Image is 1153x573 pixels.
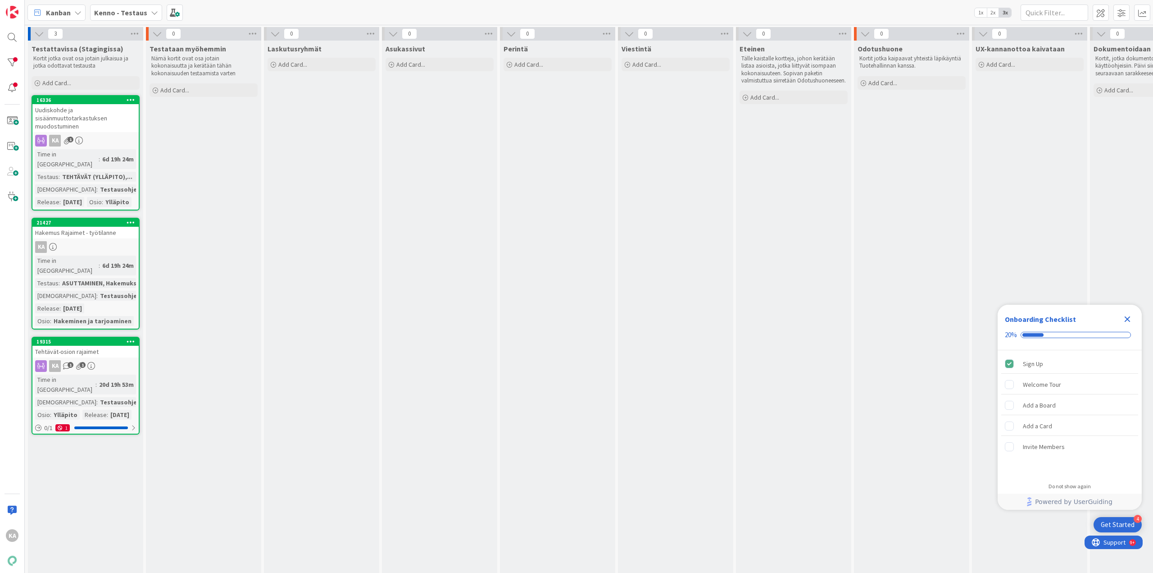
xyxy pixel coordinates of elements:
[520,28,535,39] span: 0
[60,172,135,182] div: TEHTÄVÄT (YLLÄPITO),...
[82,410,107,420] div: Release
[278,60,307,69] span: Add Card...
[1134,515,1142,523] div: 4
[68,362,73,368] span: 1
[98,397,151,407] div: Testausohjeet...
[150,44,226,53] span: Testataan myöhemmin
[1002,494,1137,510] a: Powered by UserGuiding
[1005,331,1017,339] div: 20%
[102,197,103,207] span: :
[402,28,417,39] span: 0
[35,397,96,407] div: [DEMOGRAPHIC_DATA]
[1001,375,1138,394] div: Welcome Tour is incomplete.
[6,555,18,567] img: avatar
[99,154,100,164] span: :
[998,305,1142,510] div: Checklist Container
[986,60,1015,69] span: Add Card...
[32,241,139,253] div: KA
[100,154,136,164] div: 6d 19h 24m
[35,278,59,288] div: Testaus
[48,28,63,39] span: 3
[32,135,139,147] div: KA
[61,303,84,313] div: [DATE]
[1001,395,1138,415] div: Add a Board is incomplete.
[859,55,964,70] p: Kortit jotka kaipaavat yhteistä läpikäyntiä Tuotehallinnan kanssa.
[35,172,59,182] div: Testaus
[1035,496,1112,507] span: Powered by UserGuiding
[6,529,18,542] div: KA
[35,303,59,313] div: Release
[1005,331,1135,339] div: Checklist progress: 20%
[50,316,51,326] span: :
[1023,379,1061,390] div: Welcome Tour
[874,28,889,39] span: 0
[96,184,98,194] span: :
[32,346,139,358] div: Tehtävät-osion rajaimet
[55,424,70,431] div: 1
[35,410,50,420] div: Osio
[59,197,61,207] span: :
[97,380,136,390] div: 20d 19h 53m
[740,44,765,53] span: Eteinen
[49,360,61,372] div: KA
[32,95,140,211] a: 16336Uudiskohde ja sisäänmuuttotarkastuksen muodostuminenKATime in [GEOGRAPHIC_DATA]:6d 19h 24mTe...
[32,218,140,330] a: 21427Hakemus Rajaimet - työtilanneKATime in [GEOGRAPHIC_DATA]:6d 19h 24mTestaus:ASUTTAMINEN, Hake...
[36,220,139,226] div: 21427
[61,197,84,207] div: [DATE]
[46,7,71,18] span: Kanban
[1005,314,1076,325] div: Onboarding Checklist
[51,410,80,420] div: Ylläpito
[32,338,139,358] div: 19315Tehtävät-osion rajaimet
[166,28,181,39] span: 0
[396,60,425,69] span: Add Card...
[33,55,138,70] p: Kortit jotka ovat osa jotain julkaisua ja jotka odottavat testausta
[868,79,897,87] span: Add Card...
[1049,483,1091,490] div: Do not show again
[1023,400,1056,411] div: Add a Board
[68,137,73,142] span: 1
[96,291,98,301] span: :
[36,339,139,345] div: 19315
[60,278,145,288] div: ASUTTAMINEN, Hakemukset
[32,96,139,104] div: 16336
[1023,441,1065,452] div: Invite Members
[42,79,71,87] span: Add Card...
[107,410,108,420] span: :
[1023,358,1043,369] div: Sign Up
[35,316,50,326] div: Osio
[741,55,846,84] p: Tälle kaistalle kortteja, johon kerätään listaa asioista, jotka liittyvät isompaan kokonaisuuteen...
[32,338,139,346] div: 19315
[1120,312,1135,326] div: Close Checklist
[858,44,903,53] span: Odotushuone
[975,8,987,17] span: 1x
[59,172,60,182] span: :
[992,28,1007,39] span: 0
[98,184,151,194] div: Testausohjeet...
[35,256,99,275] div: Time in [GEOGRAPHIC_DATA]
[32,360,139,372] div: KA
[35,184,96,194] div: [DEMOGRAPHIC_DATA]
[32,44,123,53] span: Testattavissa (Stagingissa)
[35,291,96,301] div: [DEMOGRAPHIC_DATA]
[987,8,999,17] span: 2x
[108,410,132,420] div: [DATE]
[95,380,97,390] span: :
[98,291,151,301] div: Testausohjeet...
[268,44,322,53] span: Laskutusryhmät
[50,410,51,420] span: :
[32,219,139,227] div: 21427
[284,28,299,39] span: 0
[1023,421,1052,431] div: Add a Card
[514,60,543,69] span: Add Card...
[32,422,139,434] div: 0/11
[976,44,1065,53] span: UX-kannanottoa kaivataan
[59,303,61,313] span: :
[1094,44,1151,53] span: Dokumentoidaan
[96,397,98,407] span: :
[756,28,771,39] span: 0
[35,375,95,394] div: Time in [GEOGRAPHIC_DATA]
[1001,416,1138,436] div: Add a Card is incomplete.
[99,261,100,270] span: :
[87,197,102,207] div: Osio
[44,423,53,433] span: 0 / 1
